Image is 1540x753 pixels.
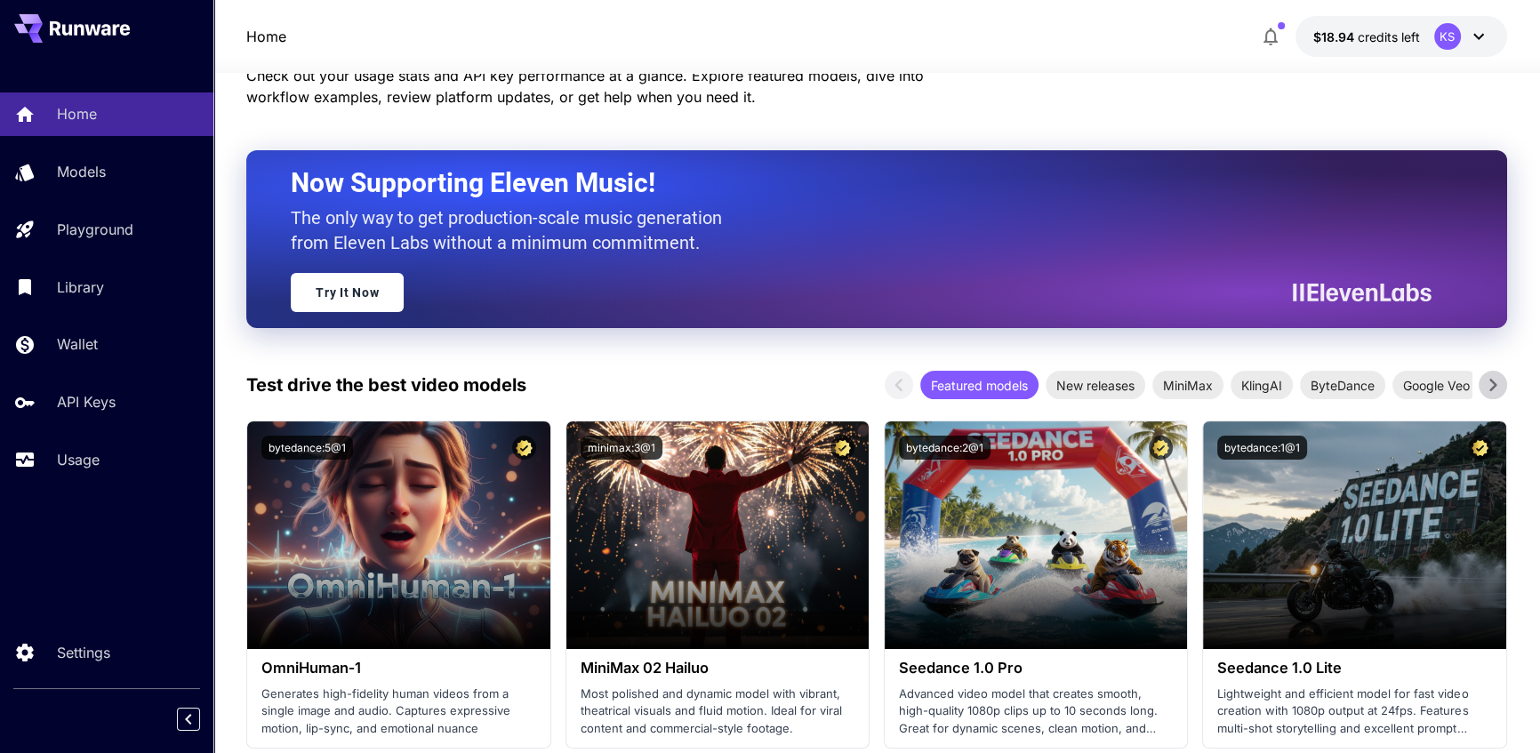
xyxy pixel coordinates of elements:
p: Models [57,161,106,182]
span: New releases [1046,376,1145,395]
div: New releases [1046,371,1145,399]
div: $18.9382 [1313,28,1420,46]
span: ByteDance [1300,376,1385,395]
button: bytedance:2@1 [899,436,991,460]
button: minimax:3@1 [581,436,662,460]
p: Test drive the best video models [246,372,526,398]
div: ByteDance [1300,371,1385,399]
h3: OmniHuman‑1 [261,660,535,677]
p: Library [57,276,104,298]
span: $18.94 [1313,29,1358,44]
button: $18.9382KS [1295,16,1507,57]
span: credits left [1358,29,1420,44]
div: Google Veo [1392,371,1480,399]
p: Home [57,103,97,124]
span: KlingAI [1231,376,1293,395]
p: The only way to get production-scale music generation from Eleven Labs without a minimum commitment. [291,205,735,255]
h3: MiniMax 02 Hailuo [581,660,854,677]
h2: Now Supporting Eleven Music! [291,166,1417,200]
h3: Seedance 1.0 Lite [1217,660,1491,677]
img: alt [247,421,549,649]
div: KlingAI [1231,371,1293,399]
button: Certified Model – Vetted for best performance and includes a commercial license. [830,436,854,460]
button: Certified Model – Vetted for best performance and includes a commercial license. [512,436,536,460]
p: Generates high-fidelity human videos from a single image and audio. Captures expressive motion, l... [261,685,535,738]
button: Certified Model – Vetted for best performance and includes a commercial license. [1468,436,1492,460]
button: Collapse sidebar [177,708,200,731]
h3: Seedance 1.0 Pro [899,660,1173,677]
p: Playground [57,219,133,240]
button: Certified Model – Vetted for best performance and includes a commercial license. [1149,436,1173,460]
p: Advanced video model that creates smooth, high-quality 1080p clips up to 10 seconds long. Great f... [899,685,1173,738]
span: Featured models [920,376,1039,395]
nav: breadcrumb [246,26,286,47]
div: Collapse sidebar [190,703,213,735]
p: API Keys [57,391,116,413]
img: alt [566,421,869,649]
p: Wallet [57,333,98,355]
a: Home [246,26,286,47]
button: bytedance:1@1 [1217,436,1307,460]
p: Most polished and dynamic model with vibrant, theatrical visuals and fluid motion. Ideal for vira... [581,685,854,738]
span: MiniMax [1152,376,1223,395]
span: Google Veo [1392,376,1480,395]
button: bytedance:5@1 [261,436,353,460]
div: Featured models [920,371,1039,399]
p: Usage [57,449,100,470]
div: KS [1434,23,1461,50]
p: Lightweight and efficient model for fast video creation with 1080p output at 24fps. Features mult... [1217,685,1491,738]
div: MiniMax [1152,371,1223,399]
p: Settings [57,642,110,663]
img: alt [1203,421,1505,649]
img: alt [885,421,1187,649]
a: Try It Now [291,273,404,312]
